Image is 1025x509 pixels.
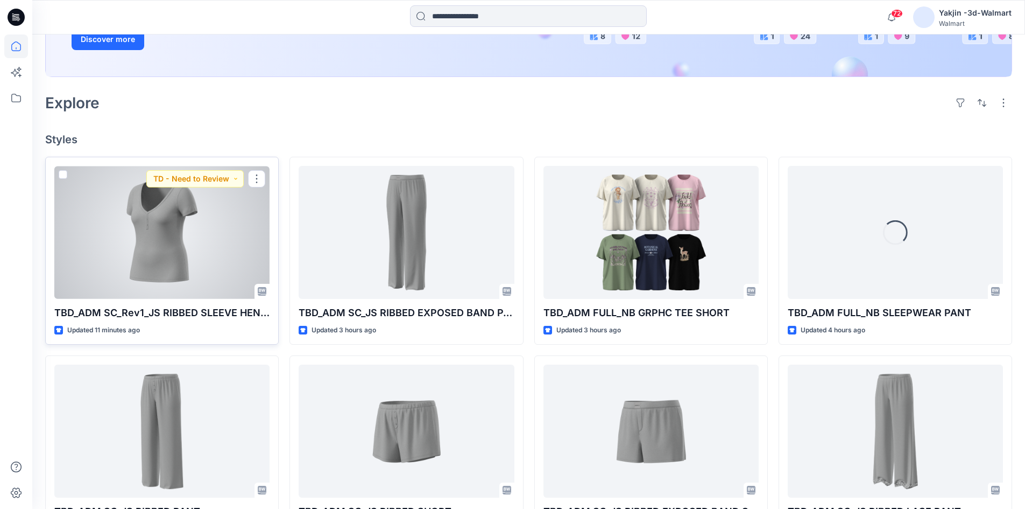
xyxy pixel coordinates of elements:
button: Discover more [72,29,144,50]
p: Updated 3 hours ago [556,325,621,336]
p: TBD_ADM FULL_NB GRPHC TEE SHORT [543,305,759,320]
a: TBD_ADM FULL_NB GRPHC TEE SHORT [543,166,759,299]
span: 72 [891,9,903,18]
a: TBD_ADM SC_JS RIBBED EXPOSED BAND SHORT [543,365,759,498]
img: avatar [913,6,935,28]
a: TBD_ADM SC_JS RIBBED EXPOSED BAND PANT [299,166,514,299]
div: Yakjin -3d-Walmart [939,6,1012,19]
h4: Styles [45,133,1012,146]
div: Walmart [939,19,1012,27]
h2: Explore [45,94,100,111]
p: TBD_ADM SC_JS RIBBED EXPOSED BAND PANT [299,305,514,320]
p: Updated 3 hours ago [312,325,376,336]
p: Updated 11 minutes ago [67,325,140,336]
a: TBD_ADM SC_JS RIBBED PANT [54,365,270,498]
a: Discover more [72,29,314,50]
p: TBD_ADM FULL_NB SLEEPWEAR PANT [788,305,1003,320]
a: TBD_ADM SC_Rev1_JS RIBBED SLEEVE HENLEY TOP [54,166,270,299]
a: TBD_ADM SC_JS RIBBED SHORT [299,365,514,498]
p: Updated 4 hours ago [801,325,865,336]
p: TBD_ADM SC_Rev1_JS RIBBED SLEEVE HENLEY TOP [54,305,270,320]
a: TBD_ADM SC_JS RIBBED LACE PANT [788,365,1003,498]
